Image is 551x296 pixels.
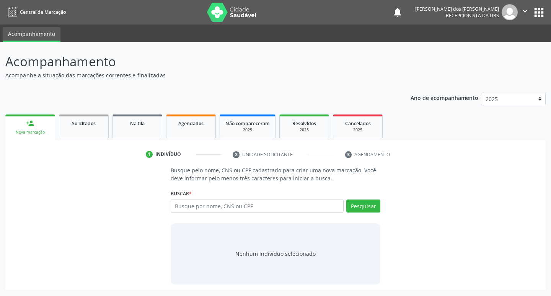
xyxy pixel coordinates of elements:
[292,120,316,127] span: Resolvidos
[130,120,145,127] span: Na fila
[345,120,371,127] span: Cancelados
[178,120,204,127] span: Agendados
[171,188,192,200] label: Buscar
[446,12,499,19] span: Recepcionista da UBS
[339,127,377,133] div: 2025
[5,71,383,79] p: Acompanhe a situação das marcações correntes e finalizadas
[532,6,546,19] button: apps
[285,127,323,133] div: 2025
[502,4,518,20] img: img
[411,93,478,102] p: Ano de acompanhamento
[518,4,532,20] button: 
[346,200,380,213] button: Pesquisar
[415,6,499,12] div: [PERSON_NAME] dos [PERSON_NAME]
[171,166,381,182] p: Busque pelo nome, CNS ou CPF cadastrado para criar uma nova marcação. Você deve informar pelo men...
[392,7,403,18] button: notifications
[5,52,383,71] p: Acompanhamento
[26,119,34,128] div: person_add
[225,120,270,127] span: Não compareceram
[5,6,66,18] a: Central de Marcação
[225,127,270,133] div: 2025
[11,129,50,135] div: Nova marcação
[155,151,181,158] div: Indivíduo
[146,151,153,158] div: 1
[20,9,66,15] span: Central de Marcação
[235,250,316,258] div: Nenhum indivíduo selecionado
[72,120,96,127] span: Solicitados
[521,7,529,15] i: 
[3,27,60,42] a: Acompanhamento
[171,200,344,213] input: Busque por nome, CNS ou CPF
